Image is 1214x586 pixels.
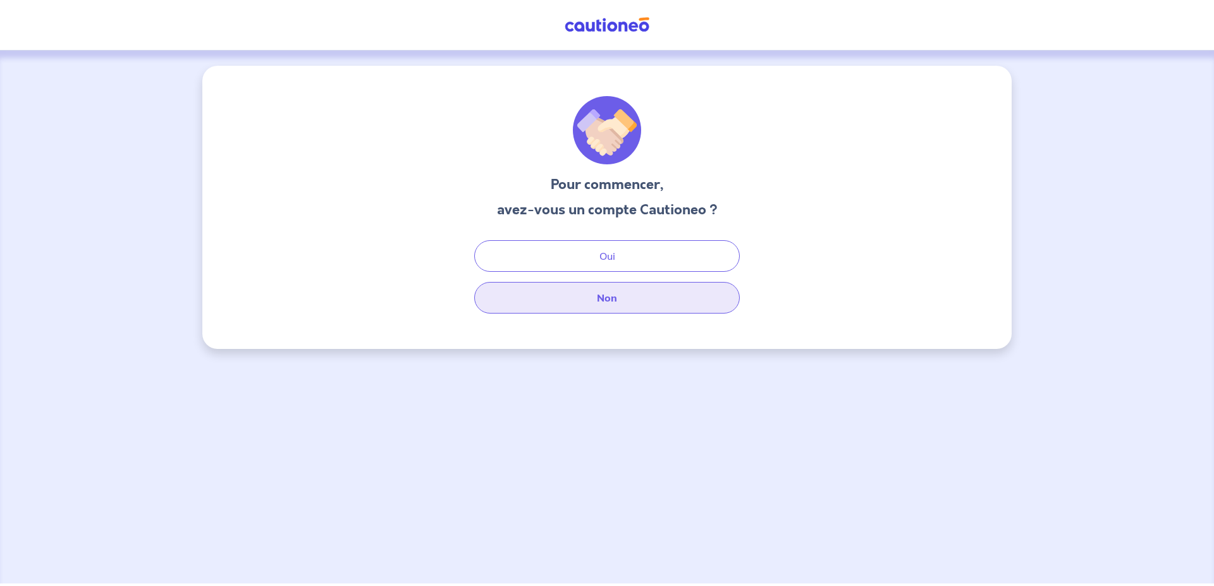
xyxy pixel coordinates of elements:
button: Non [474,282,740,314]
img: illu_welcome.svg [573,96,641,164]
button: Oui [474,240,740,272]
h3: Pour commencer, [497,174,718,195]
img: Cautioneo [560,17,654,33]
h3: avez-vous un compte Cautioneo ? [497,200,718,220]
